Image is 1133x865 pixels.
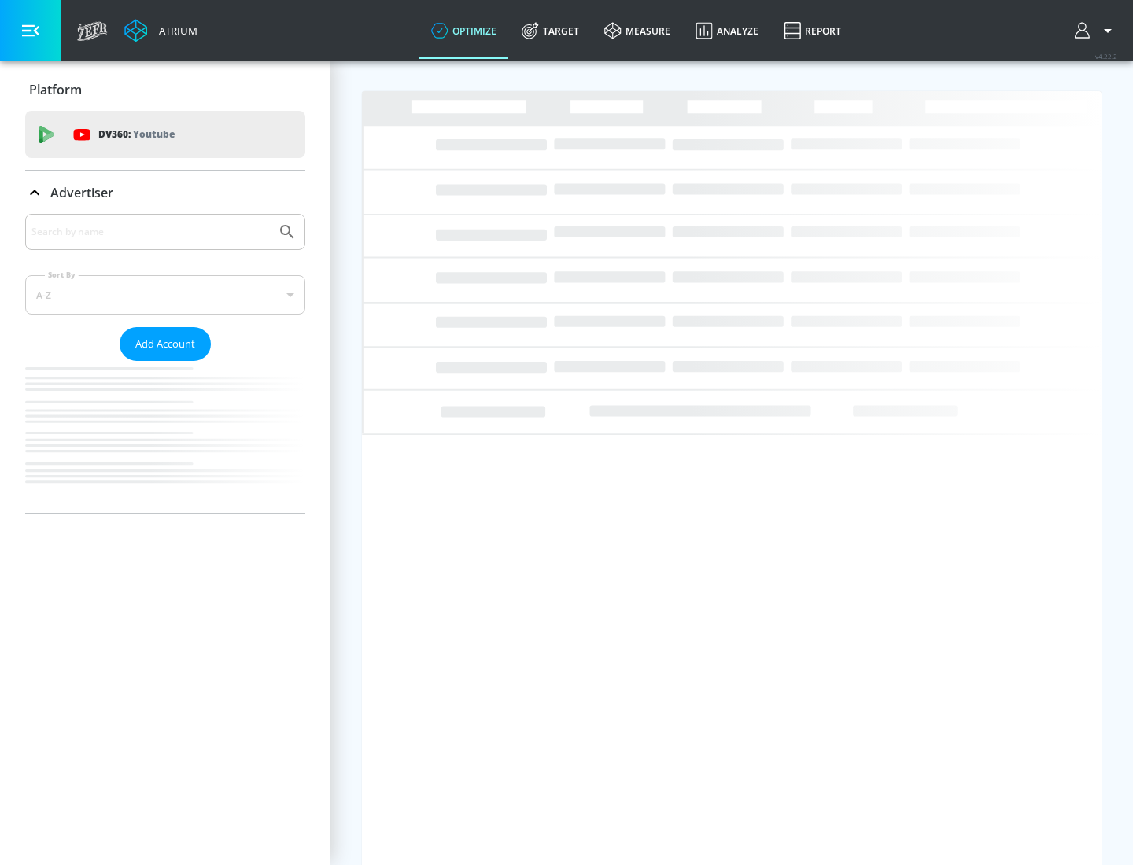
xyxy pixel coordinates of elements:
[1095,52,1117,61] span: v 4.22.2
[135,335,195,353] span: Add Account
[29,81,82,98] p: Platform
[592,2,683,59] a: measure
[120,327,211,361] button: Add Account
[509,2,592,59] a: Target
[771,2,854,59] a: Report
[683,2,771,59] a: Analyze
[133,126,175,142] p: Youtube
[153,24,197,38] div: Atrium
[419,2,509,59] a: optimize
[25,68,305,112] div: Platform
[25,361,305,513] nav: list of Advertiser
[25,171,305,215] div: Advertiser
[45,270,79,280] label: Sort By
[25,275,305,315] div: A-Z
[50,184,113,201] p: Advertiser
[25,111,305,158] div: DV360: Youtube
[98,126,175,143] p: DV360:
[31,222,270,242] input: Search by name
[124,19,197,42] a: Atrium
[25,214,305,513] div: Advertiser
